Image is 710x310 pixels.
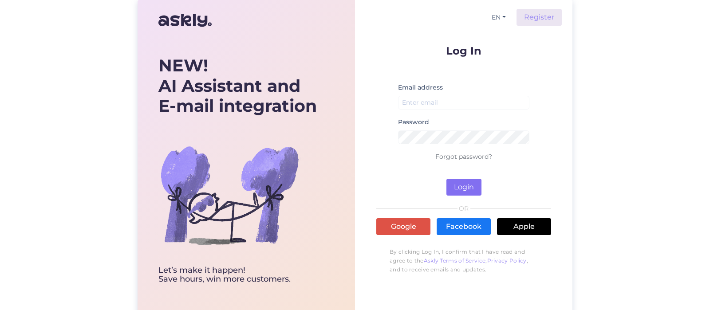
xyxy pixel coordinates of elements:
[398,83,443,92] label: Email address
[158,266,317,284] div: Let’s make it happen! Save hours, win more customers.
[376,218,430,235] a: Google
[398,118,429,127] label: Password
[488,11,509,24] button: EN
[435,153,492,161] a: Forgot password?
[446,179,481,196] button: Login
[398,96,529,110] input: Enter email
[497,218,551,235] a: Apple
[376,45,551,56] p: Log In
[158,10,212,31] img: Askly
[424,257,486,264] a: Askly Terms of Service
[458,205,470,212] span: OR
[158,124,300,266] img: bg-askly
[158,55,208,76] b: NEW!
[376,243,551,279] p: By clicking Log In, I confirm that I have read and agree to the , , and to receive emails and upd...
[437,218,491,235] a: Facebook
[158,55,317,116] div: AI Assistant and E-mail integration
[517,9,562,26] a: Register
[487,257,527,264] a: Privacy Policy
